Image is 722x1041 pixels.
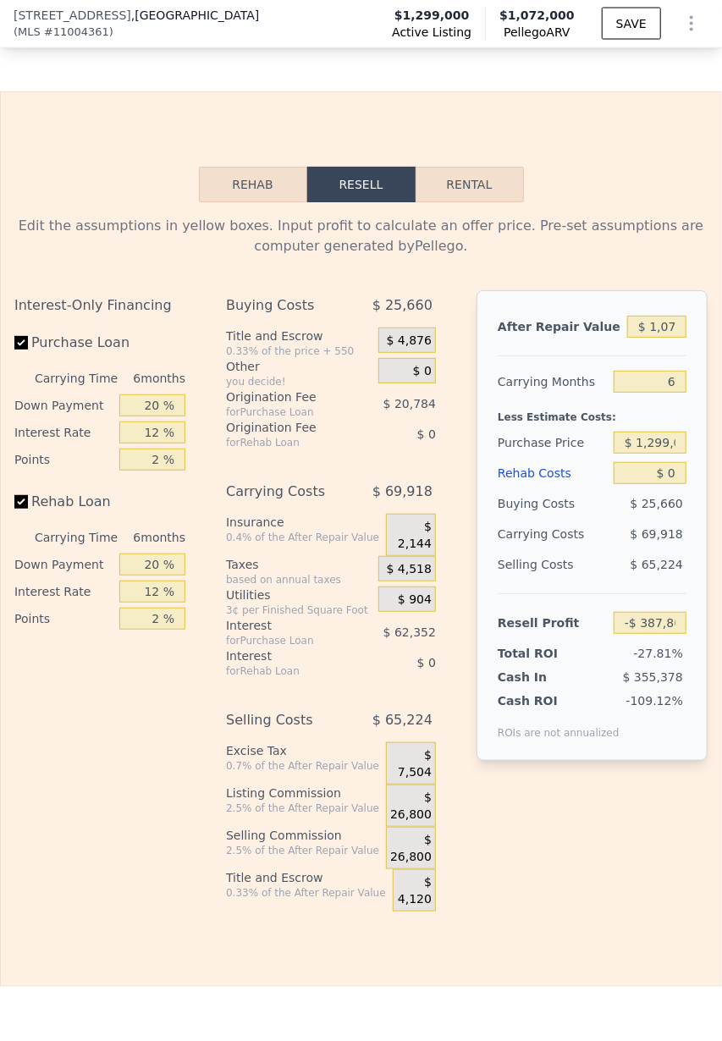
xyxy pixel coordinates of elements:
span: $ 0 [413,364,432,379]
div: Interest Rate [14,578,113,605]
div: After Repair Value [498,311,620,342]
div: Resell Profit [498,608,607,638]
div: Less Estimate Costs: [498,397,686,427]
div: Interest-Only Financing [14,290,185,321]
div: Selling Costs [498,549,607,580]
span: $ 20,784 [383,397,436,410]
div: ( ) [14,24,113,41]
div: 0.33% of the After Repair Value [226,886,386,900]
div: Edit the assumptions in yellow boxes. Input profit to calculate an offer price. Pre-set assumptio... [14,216,708,256]
span: -27.81% [634,647,683,660]
div: Buying Costs [498,488,607,519]
span: $ 355,378 [623,670,683,684]
div: Interest [226,647,348,664]
div: Cash ROI [498,692,620,709]
div: 2.5% of the After Repair Value [226,801,379,815]
button: SAVE [602,8,661,40]
div: based on annual taxes [226,573,371,587]
button: Rehab [199,167,307,202]
span: $1,072,000 [499,8,575,22]
span: $ 65,224 [372,705,433,735]
div: 0.33% of the price + 550 [226,344,371,358]
span: $ 4,876 [387,333,432,349]
div: 2.5% of the After Repair Value [226,844,379,857]
div: Excise Tax [226,742,379,759]
div: 0.7% of the After Repair Value [226,759,379,773]
div: Carrying Costs [226,476,348,507]
div: for Purchase Loan [226,634,348,647]
span: [STREET_ADDRESS] [14,7,131,24]
button: Rental [416,167,524,202]
span: $ 904 [398,592,432,608]
span: , [GEOGRAPHIC_DATA] [131,7,260,24]
div: for Rehab Loan [226,436,348,449]
input: Rehab Loan [14,495,28,509]
div: Buying Costs [226,290,348,321]
span: $ 65,224 [631,558,683,571]
div: Origination Fee [226,419,348,436]
span: $ 4,518 [387,562,432,577]
div: Carrying Months [498,366,607,397]
div: Taxes [226,556,371,573]
span: $ 0 [417,427,436,441]
div: Points [14,605,113,632]
label: Rehab Loan [14,487,113,517]
span: Pellego ARV [499,24,575,41]
span: $ 69,918 [631,527,683,541]
div: 6 months [124,365,185,392]
span: $ 62,352 [383,625,436,639]
span: $ 0 [417,656,436,669]
div: Selling Costs [226,705,348,735]
div: Rehab Costs [498,458,607,488]
button: Resell [307,167,416,202]
div: 0.4% of the After Repair Value [226,531,379,544]
span: $ 25,660 [372,290,433,321]
label: Purchase Loan [14,328,117,358]
div: Interest Rate [14,419,113,446]
div: Cash In [498,669,565,686]
div: Carrying Time [35,524,118,551]
div: Points [14,446,113,473]
div: Carrying Costs [498,519,584,549]
div: Insurance [226,514,379,531]
span: Active Listing [392,24,471,41]
div: Total ROI [498,645,565,662]
div: Down Payment [14,551,113,578]
div: Down Payment [14,392,113,419]
span: $ 69,918 [372,476,433,507]
button: Show Options [675,7,708,41]
div: Origination Fee [226,388,348,405]
div: Purchase Price [498,427,607,458]
div: 3¢ per Finished Square Foot [226,603,371,617]
div: ROIs are not annualized [498,709,620,740]
div: for Purchase Loan [226,405,348,419]
div: for Rehab Loan [226,664,348,678]
span: $1,299,000 [394,7,470,24]
div: Title and Escrow [226,869,386,886]
div: Carrying Time [35,365,118,392]
span: MLS [18,24,41,41]
input: Purchase Loan [14,336,28,350]
span: $ 25,660 [631,497,683,510]
div: Listing Commission [226,785,379,801]
div: Other [226,358,371,375]
span: -109.12% [626,694,683,708]
div: you decide! [226,375,371,388]
span: # 11004361 [44,24,109,41]
div: Title and Escrow [226,328,371,344]
div: Selling Commission [226,827,379,844]
div: 6 months [124,524,185,551]
div: Utilities [226,587,371,603]
div: Interest [226,617,348,634]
